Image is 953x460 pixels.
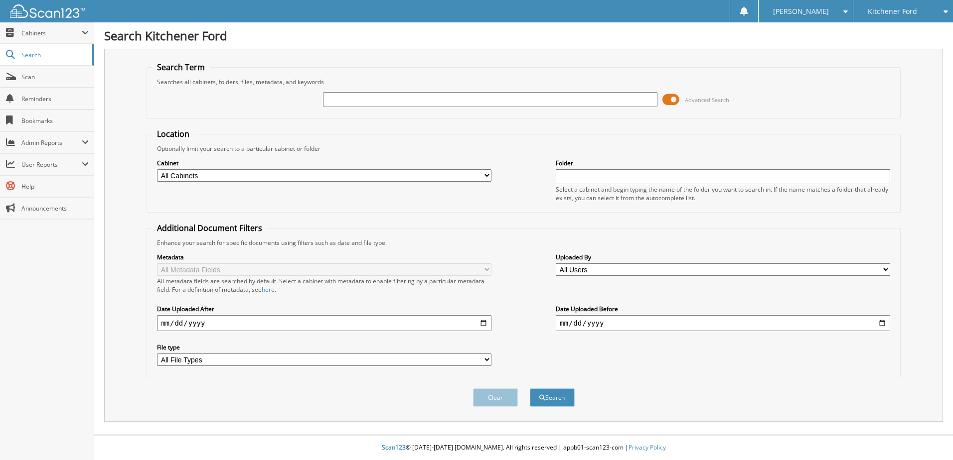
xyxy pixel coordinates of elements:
div: All metadata fields are searched by default. Select a cabinet with metadata to enable filtering b... [157,277,491,294]
div: Enhance your search for specific documents using filters such as date and file type. [152,238,895,247]
a: Privacy Policy [629,443,666,452]
input: end [556,315,890,331]
span: Advanced Search [685,96,729,104]
span: Cabinets [21,29,82,37]
input: start [157,315,491,331]
span: Scan123 [382,443,406,452]
span: Announcements [21,204,89,213]
label: Date Uploaded After [157,305,491,313]
legend: Search Term [152,62,210,73]
a: here [262,285,275,294]
legend: Additional Document Filters [152,223,267,233]
div: Select a cabinet and begin typing the name of the folder you want to search in. If the name match... [556,185,890,202]
legend: Location [152,128,194,139]
span: Search [21,51,87,59]
label: Uploaded By [556,253,890,261]
div: © [DATE]-[DATE] [DOMAIN_NAME]. All rights reserved | appb01-scan123-com | [94,436,953,460]
label: File type [157,343,491,351]
div: Optionally limit your search to a particular cabinet or folder [152,144,895,153]
span: Admin Reports [21,138,82,147]
span: Help [21,182,89,191]
span: Reminders [21,95,89,103]
label: Cabinet [157,159,491,167]
span: User Reports [21,160,82,169]
div: Searches all cabinets, folders, files, metadata, and keywords [152,78,895,86]
span: Scan [21,73,89,81]
span: Kitchener Ford [868,8,917,14]
span: Bookmarks [21,116,89,125]
span: [PERSON_NAME] [773,8,829,14]
h1: Search Kitchener Ford [104,27,943,44]
label: Folder [556,159,890,167]
button: Search [530,388,575,407]
img: scan123-logo-white.svg [10,4,85,18]
label: Metadata [157,253,491,261]
button: Clear [473,388,518,407]
label: Date Uploaded Before [556,305,890,313]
